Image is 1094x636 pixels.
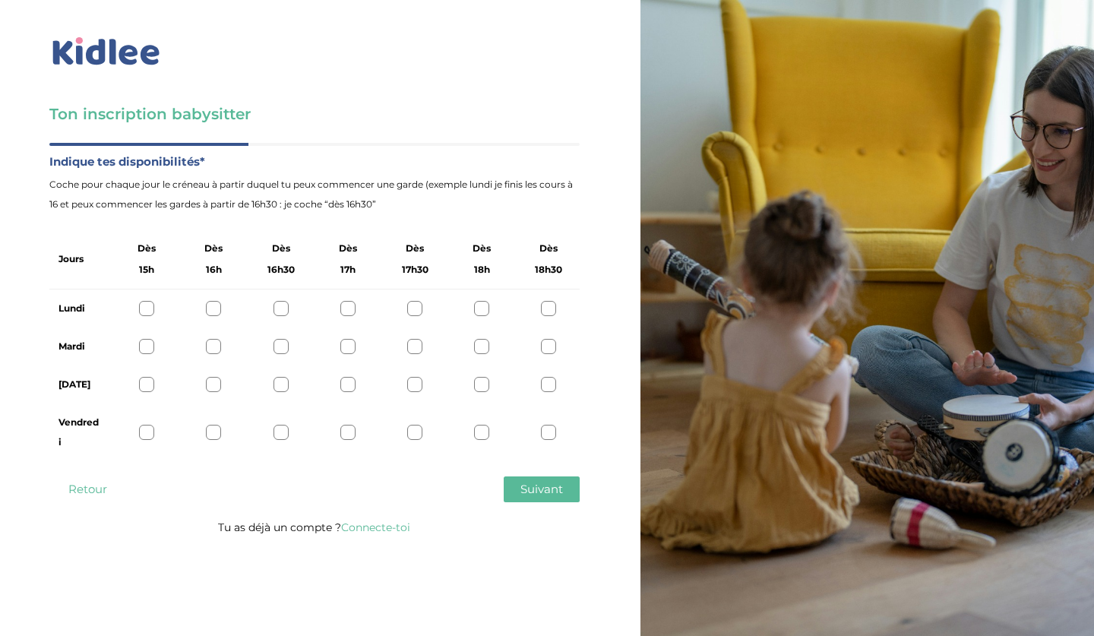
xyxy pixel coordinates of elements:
[535,260,562,280] span: 18h30
[267,260,295,280] span: 16h30
[340,260,356,280] span: 17h
[138,239,156,258] span: Dès
[473,239,491,258] span: Dès
[402,260,428,280] span: 17h30
[49,476,125,502] button: Retour
[520,482,563,496] span: Suivant
[49,103,580,125] h3: Ton inscription babysitter
[272,239,290,258] span: Dès
[58,299,101,318] label: Lundi
[339,239,357,258] span: Dès
[49,517,580,537] p: Tu as déjà un compte ?
[341,521,410,534] a: Connecte-toi
[139,260,154,280] span: 15h
[49,152,580,172] label: Indique tes disponibilités*
[539,239,558,258] span: Dès
[49,175,580,214] span: Coche pour chaque jour le créneau à partir duquel tu peux commencer une garde (exemple lundi je f...
[58,413,101,452] label: Vendredi
[58,249,84,269] label: Jours
[504,476,580,502] button: Suivant
[58,375,101,394] label: [DATE]
[406,239,424,258] span: Dès
[204,239,223,258] span: Dès
[474,260,490,280] span: 18h
[49,34,163,69] img: logo_kidlee_bleu
[58,337,101,356] label: Mardi
[206,260,222,280] span: 16h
